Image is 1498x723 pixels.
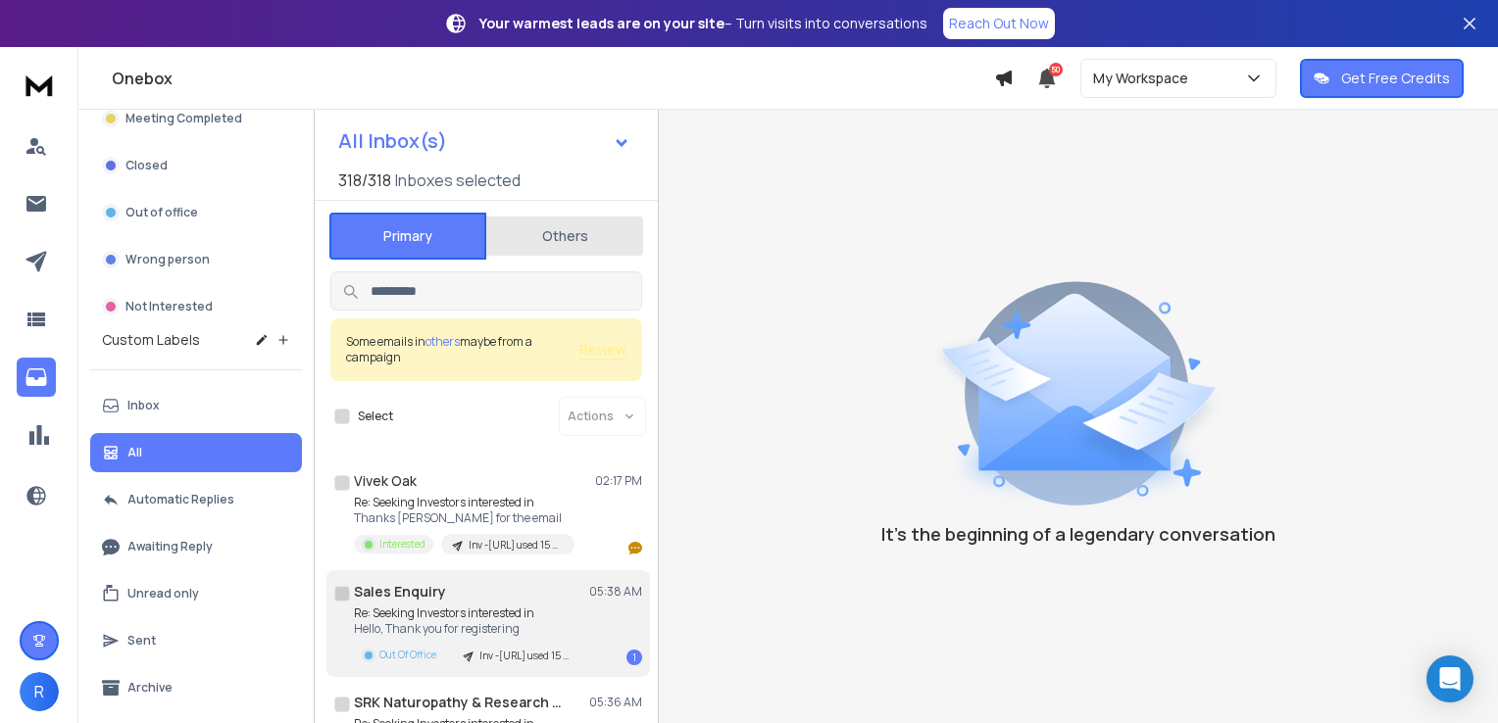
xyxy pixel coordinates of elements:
h1: Sales Enquiry [354,582,446,602]
button: Meeting Completed [90,99,302,138]
label: Select [358,409,393,424]
p: Out Of Office [379,648,436,662]
p: My Workspace [1093,69,1196,88]
button: Review [579,340,626,360]
p: Get Free Credits [1341,69,1450,88]
button: Archive [90,668,302,707]
p: It’s the beginning of a legendary conversation [881,520,1275,548]
button: R [20,672,59,711]
div: Some emails in maybe from a campaign [346,334,579,365]
p: All [127,445,142,460]
p: Closed [125,158,168,173]
p: – Turn visits into conversations [479,14,927,33]
p: Automatic Replies [127,492,234,507]
p: Out of office [125,205,198,220]
button: Not Interested [90,287,302,326]
button: Closed [90,146,302,185]
button: Unread only [90,574,302,613]
p: Unread only [127,586,199,602]
span: others [425,333,460,350]
h3: Inboxes selected [395,169,521,192]
p: Hello, Thank you for registering [354,621,585,637]
button: Get Free Credits [1300,59,1464,98]
p: Awaiting Reply [127,539,213,554]
h1: SRK Naturopathy & Research Center [354,693,570,712]
button: Primary [329,213,486,260]
div: 1 [626,650,642,665]
img: logo [20,67,59,103]
button: Wrong person [90,240,302,279]
h1: Onebox [112,67,994,90]
p: Inbox [127,398,160,413]
p: Inv -[URL] used 15 domains and emails from bigrock ( Google workspace ) [469,538,563,553]
p: Meeting Completed [125,111,242,126]
p: Archive [127,680,173,696]
p: Re: Seeking Investors interested in [354,605,585,621]
p: Reach Out Now [949,14,1049,33]
button: All Inbox(s) [323,121,646,161]
p: Inv -[URL] used 15 domains and emails from bigrock ( Google workspace ) [479,649,574,663]
p: Interested [379,537,425,552]
button: Awaiting Reply [90,527,302,566]
p: 05:38 AM [589,584,642,600]
button: Inbox [90,386,302,425]
h1: All Inbox(s) [338,131,447,151]
p: Wrong person [125,252,210,267]
div: Open Intercom Messenger [1426,655,1473,702]
strong: Your warmest leads are on your site [479,14,724,32]
button: Automatic Replies [90,480,302,519]
span: 318 / 318 [338,169,391,192]
p: Re: Seeking Investors interested in [354,495,574,510]
h1: Vivek Oak [354,471,417,491]
button: Sent [90,621,302,660]
p: 05:36 AM [589,695,642,710]
button: All [90,433,302,472]
p: Thanks [PERSON_NAME] for the email [354,510,574,526]
p: 02:17 PM [595,473,642,489]
p: Sent [127,633,156,649]
p: Not Interested [125,299,213,314]
button: Out of office [90,193,302,232]
a: Reach Out Now [943,8,1055,39]
span: 50 [1049,63,1063,76]
h3: Custom Labels [102,330,200,350]
button: Others [486,215,643,258]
